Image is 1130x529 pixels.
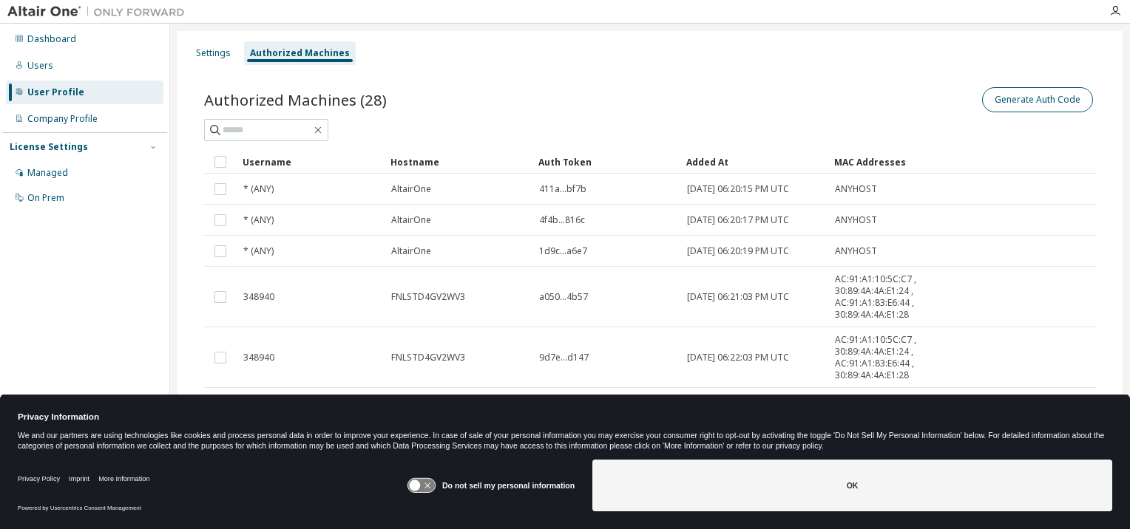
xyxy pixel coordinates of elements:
span: AC:91:A1:10:5C:C7 , 30:89:4A:4A:E1:24 , AC:91:A1:83:E6:44 , 30:89:4A:4A:E1:28 [835,334,933,381]
div: Hostname [390,150,527,174]
div: Username [243,150,379,174]
span: ANYHOST [835,183,877,195]
span: * (ANY) [243,214,274,226]
div: Dashboard [27,33,76,45]
span: [DATE] 06:20:19 PM UTC [687,245,789,257]
span: [DATE] 06:20:15 PM UTC [687,183,789,195]
span: AC:91:A1:10:5C:C7 , 30:89:4A:4A:E1:24 , AC:91:A1:83:E6:44 , 30:89:4A:4A:E1:28 [835,273,933,321]
div: Managed [27,167,68,179]
span: 348940 [243,291,274,303]
span: 4f4b...816c [539,214,585,226]
span: FNLSTD4GV2WV3 [391,352,465,364]
span: AltairOne [391,245,431,257]
div: Auth Token [538,150,674,174]
div: Users [27,60,53,72]
span: [DATE] 06:20:17 PM UTC [687,214,789,226]
div: User Profile [27,86,84,98]
span: ANYHOST [835,214,877,226]
img: Altair One [7,4,192,19]
div: Authorized Machines [250,47,350,59]
span: 411a...bf7b [539,183,586,195]
span: 9d7e...d147 [539,352,589,364]
span: [DATE] 06:22:03 PM UTC [687,352,789,364]
span: 1d9c...a6e7 [539,245,587,257]
span: ANYHOST [835,245,877,257]
span: a050...4b57 [539,291,588,303]
div: Added At [686,150,822,174]
div: Settings [196,47,231,59]
span: [DATE] 06:21:03 PM UTC [687,291,789,303]
div: License Settings [10,141,88,153]
span: FNLSTD4GV2WV3 [391,291,465,303]
span: * (ANY) [243,245,274,257]
span: Authorized Machines (28) [204,89,387,110]
span: * (ANY) [243,183,274,195]
span: 348940 [243,352,274,364]
span: AltairOne [391,214,431,226]
button: Generate Auth Code [982,87,1093,112]
span: AltairOne [391,183,431,195]
div: MAC Addresses [834,150,933,174]
div: Company Profile [27,113,98,125]
div: On Prem [27,192,64,204]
